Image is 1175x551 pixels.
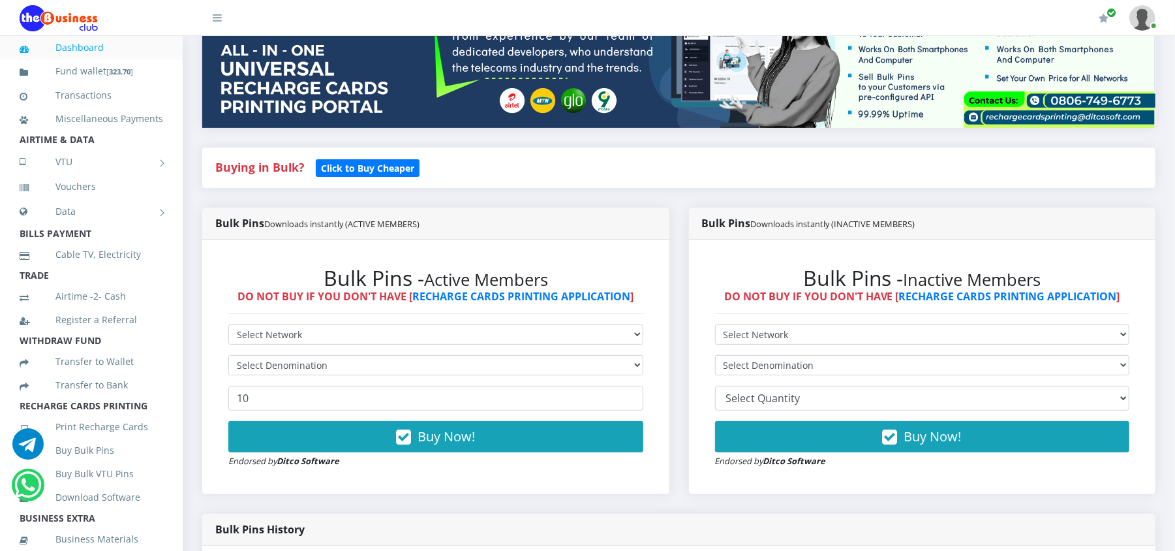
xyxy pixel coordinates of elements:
a: Dashboard [20,33,163,63]
strong: Ditco Software [763,455,826,467]
strong: Buying in Bulk? [215,159,304,175]
strong: Ditco Software [277,455,339,467]
h2: Bulk Pins - [228,266,643,291]
a: Transfer to Bank [20,370,163,400]
a: Buy Bulk VTU Pins [20,459,163,489]
img: User [1129,5,1155,31]
a: Cable TV, Electricity [20,240,163,270]
a: RECHARGE CARDS PRINTING APPLICATION [412,289,630,304]
a: Chat for support [12,438,44,460]
small: Endorsed by [715,455,826,467]
small: Inactive Members [904,268,1041,291]
a: Airtime -2- Cash [20,281,163,311]
input: Enter Quantity [228,386,643,411]
i: Renew/Upgrade Subscription [1099,13,1108,24]
a: Vouchers [20,172,163,202]
strong: DO NOT BUY IF YOU DON'T HAVE [ ] [237,289,633,304]
small: Endorsed by [228,455,339,467]
a: Print Recharge Cards [20,412,163,442]
small: [ ] [106,67,133,76]
a: Data [20,195,163,228]
a: Transactions [20,80,163,110]
small: Active Members [424,268,548,291]
span: Buy Now! [418,428,475,445]
a: RECHARGE CARDS PRINTING APPLICATION [899,289,1117,304]
strong: Bulk Pins History [215,522,305,537]
img: Logo [20,5,98,31]
button: Buy Now! [228,421,643,452]
strong: Bulk Pins [215,216,420,230]
b: 323.70 [109,67,130,76]
h2: Bulk Pins - [715,266,1130,291]
a: Chat for support [15,479,42,501]
a: VTU [20,146,163,178]
span: Renew/Upgrade Subscription [1106,8,1116,18]
a: Fund wallet[323.70] [20,56,163,87]
strong: Bulk Pins [702,216,915,230]
a: Click to Buy Cheaper [316,159,420,175]
b: Click to Buy Cheaper [321,162,414,174]
small: Downloads instantly (INACTIVE MEMBERS) [751,218,915,230]
button: Buy Now! [715,421,1130,452]
strong: DO NOT BUY IF YOU DON'T HAVE [ ] [724,289,1120,304]
span: Buy Now! [904,428,962,445]
a: Register a Referral [20,305,163,335]
a: Transfer to Wallet [20,347,163,377]
a: Download Software [20,482,163,512]
a: Miscellaneous Payments [20,104,163,134]
small: Downloads instantly (ACTIVE MEMBERS) [264,218,420,230]
a: Buy Bulk Pins [20,435,163,465]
